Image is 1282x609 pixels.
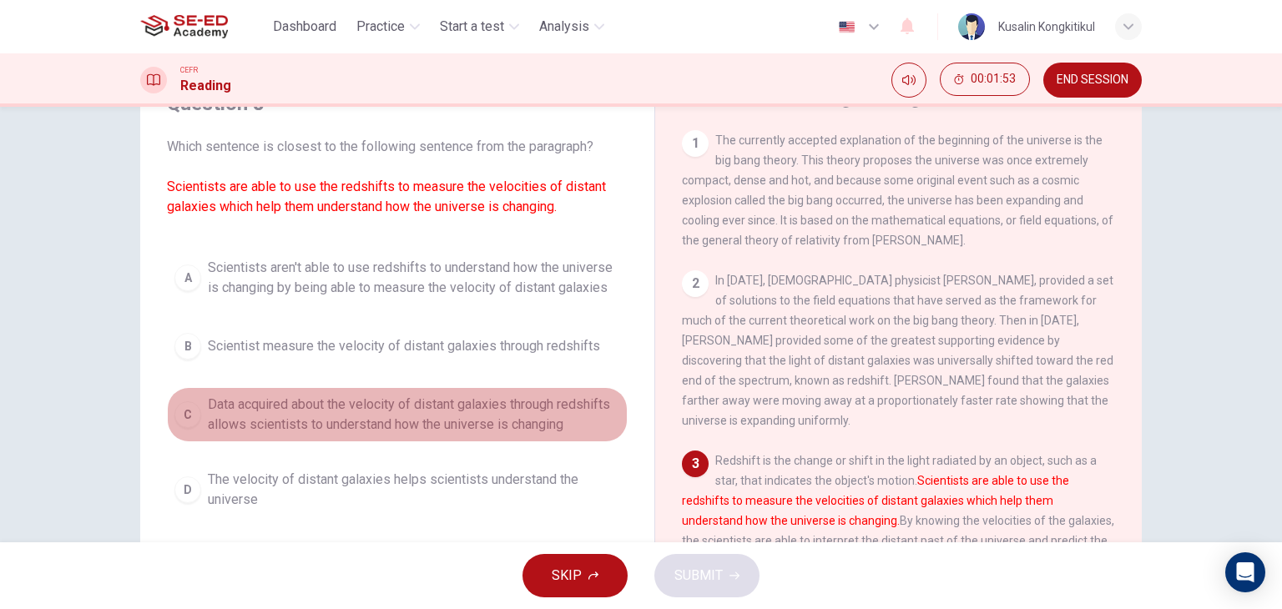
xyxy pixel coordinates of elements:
a: SE-ED Academy logo [140,10,266,43]
h1: Reading [180,76,231,96]
button: Dashboard [266,12,343,42]
span: SKIP [552,564,582,587]
div: A [174,264,201,291]
div: D [174,476,201,503]
div: 2 [682,270,709,297]
span: The currently accepted explanation of the beginning of the universe is the big bang theory. This ... [682,133,1113,247]
div: Kusalin Kongkitikul [998,17,1095,37]
span: The velocity of distant galaxies helps scientists understand the universe [208,470,620,510]
button: 00:01:53 [940,63,1030,96]
span: Which sentence is closest to the following sentence from the paragraph? [167,137,628,217]
div: Mute [891,63,926,98]
span: In [DATE], [DEMOGRAPHIC_DATA] physicist [PERSON_NAME], provided a set of solutions to the field e... [682,274,1113,427]
span: Redshift is the change or shift in the light radiated by an object, such as a star, that indicate... [682,454,1114,567]
img: SE-ED Academy logo [140,10,228,43]
div: Open Intercom Messenger [1225,552,1265,592]
button: Practice [350,12,426,42]
button: DThe velocity of distant galaxies helps scientists understand the universe [167,462,628,517]
div: 1 [682,130,709,157]
span: Scientist measure the velocity of distant galaxies through redshifts [208,336,600,356]
span: Data acquired about the velocity of distant galaxies through redshifts allows scientists to under... [208,395,620,435]
font: Scientists are able to use the redshifts to measure the velocities of distant galaxies which help... [682,474,1069,527]
span: Start a test [440,17,504,37]
span: Scientists aren't able to use redshifts to understand how the universe is changing by being able ... [208,258,620,298]
div: Hide [940,63,1030,98]
button: BScientist measure the velocity of distant galaxies through redshifts [167,325,628,367]
button: CData acquired about the velocity of distant galaxies through redshifts allows scientists to unde... [167,387,628,442]
div: B [174,333,201,360]
font: Scientists are able to use the redshifts to measure the velocities of distant galaxies which help... [167,179,606,214]
div: C [174,401,201,428]
button: Start a test [433,12,526,42]
span: Dashboard [273,17,336,37]
button: AScientists aren't able to use redshifts to understand how the universe is changing by being able... [167,250,628,305]
span: Practice [356,17,405,37]
span: Analysis [539,17,589,37]
span: END SESSION [1057,73,1128,87]
button: Analysis [532,12,611,42]
img: en [836,21,857,33]
img: Profile picture [958,13,985,40]
button: SKIP [522,554,628,597]
span: CEFR [180,64,198,76]
span: 00:01:53 [971,73,1016,86]
button: END SESSION [1043,63,1142,98]
div: 3 [682,450,709,477]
